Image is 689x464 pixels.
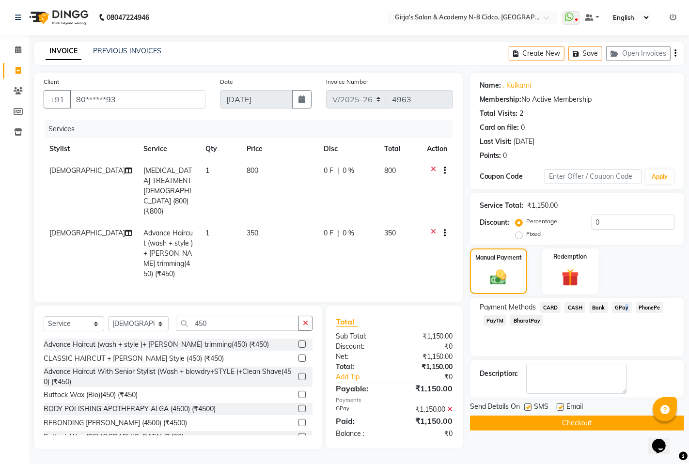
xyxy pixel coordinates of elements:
[336,396,453,404] div: Payments
[480,123,519,133] div: Card on file:
[49,166,125,175] span: [DEMOGRAPHIC_DATA]
[521,123,525,133] div: 0
[480,201,524,211] div: Service Total:
[553,252,587,261] label: Redemption
[568,46,602,61] button: Save
[329,372,406,382] a: Add Tip
[606,46,671,61] button: Open Invoices
[49,229,125,237] span: [DEMOGRAPHIC_DATA]
[612,302,632,313] span: GPay
[475,253,522,262] label: Manual Payment
[394,362,460,372] div: ₹1,150.00
[343,166,355,176] span: 0 %
[329,383,394,394] div: Payable:
[509,46,564,61] button: Create New
[394,404,460,415] div: ₹1,150.00
[247,229,258,237] span: 350
[25,4,91,31] img: logo
[241,138,318,160] th: Price
[247,166,258,175] span: 800
[143,166,192,216] span: [MEDICAL_DATA] TREATMENT [DEMOGRAPHIC_DATA] (800) (₹800)
[646,170,673,184] button: Apply
[394,341,460,352] div: ₹0
[510,315,543,326] span: BharatPay
[93,46,161,55] a: PREVIOUS INVOICES
[480,302,536,312] span: Payment Methods
[394,352,460,362] div: ₹1,150.00
[44,138,138,160] th: Stylist
[394,383,460,394] div: ₹1,150.00
[636,302,663,313] span: PhonePe
[326,77,368,86] label: Invoice Number
[480,151,501,161] div: Points:
[205,166,209,175] span: 1
[514,137,535,147] div: [DATE]
[46,43,81,60] a: INVOICE
[336,317,358,327] span: Total
[394,331,460,341] div: ₹1,150.00
[480,369,518,379] div: Description:
[470,402,520,414] span: Send Details On
[44,404,216,414] div: BODY POLISHING APOTHERAPY ALGA (4500) (₹4500)
[480,217,510,228] div: Discount:
[138,138,200,160] th: Service
[480,171,545,182] div: Coupon Code
[556,267,585,289] img: _gift.svg
[329,404,394,415] div: GPay
[480,108,518,119] div: Total Visits:
[143,229,193,278] span: Advance Haircut (wash + style )+ [PERSON_NAME] trimming(450) (₹450)
[480,94,674,105] div: No Active Membership
[324,166,333,176] span: 0 F
[44,367,295,387] div: Advance Haircut With Senior Stylist (Wash + blowdry+STYLE )+Clean Shave(450) (₹450)
[527,230,541,238] label: Fixed
[337,228,339,238] span: |
[107,4,149,31] b: 08047224946
[534,402,549,414] span: SMS
[329,362,394,372] div: Total:
[384,166,396,175] span: 800
[318,138,378,160] th: Disc
[70,90,205,108] input: Search by Name/Mobile/Email/Code
[337,166,339,176] span: |
[44,432,184,442] div: Buttock Wax [DEMOGRAPHIC_DATA] (₹450)
[545,169,642,184] input: Enter Offer / Coupon Code
[44,390,138,400] div: Buttock Wax (Bio)(450) (₹450)
[220,77,233,86] label: Date
[329,331,394,341] div: Sub Total:
[589,302,608,313] span: Bank
[44,418,187,428] div: REBONDING [PERSON_NAME] (4500) (₹4500)
[44,77,59,86] label: Client
[405,372,460,382] div: ₹0
[503,151,507,161] div: 0
[527,217,558,226] label: Percentage
[485,268,512,287] img: _cash.svg
[324,228,333,238] span: 0 F
[176,316,299,331] input: Search or Scan
[480,94,522,105] div: Membership:
[205,229,209,237] span: 1
[343,228,355,238] span: 0 %
[564,302,585,313] span: CASH
[394,415,460,427] div: ₹1,150.00
[378,138,421,160] th: Total
[329,352,394,362] div: Net:
[540,302,561,313] span: CARD
[484,315,507,326] span: PayTM
[648,425,679,454] iframe: chat widget
[480,80,501,91] div: Name:
[394,429,460,439] div: ₹0
[520,108,524,119] div: 2
[200,138,241,160] th: Qty
[329,429,394,439] div: Balance :
[421,138,453,160] th: Action
[528,201,558,211] div: ₹1,150.00
[329,415,394,427] div: Paid:
[45,120,460,138] div: Services
[503,80,532,91] a: . Kulkarni
[44,90,71,108] button: +91
[44,354,224,364] div: CLASSIC HAIRCUT + [PERSON_NAME] Style (450) (₹450)
[470,416,684,431] button: Checkout
[329,341,394,352] div: Discount:
[480,137,512,147] div: Last Visit:
[384,229,396,237] span: 350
